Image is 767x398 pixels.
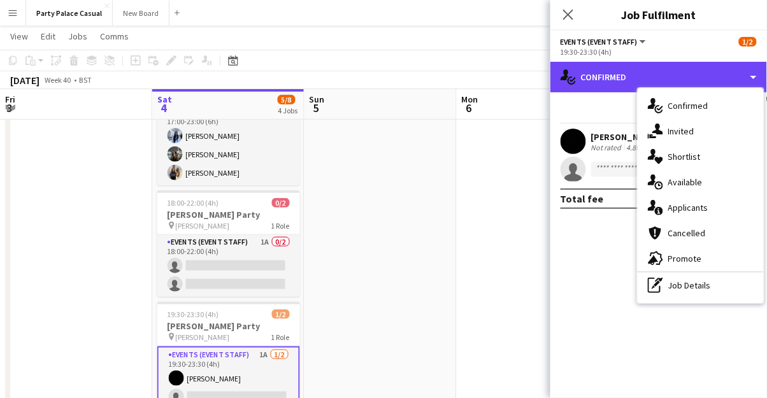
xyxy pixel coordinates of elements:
span: Sat [157,94,172,105]
div: Not rated [591,143,624,152]
div: 19:30-23:30 (4h) [561,47,757,57]
button: New Board [113,1,169,25]
span: Events (Event Staff) [561,37,638,46]
span: Jobs [68,31,87,42]
div: Confirmed [550,62,767,92]
app-job-card: 17:00-23:00 (6h)3/3Shuvo G Party [GEOGRAPHIC_DATA]1 RoleEvents (Event Staff)3/317:00-23:00 (6h)[P... [157,60,300,185]
span: Applicants [668,202,708,213]
span: 1/2 [272,309,290,319]
a: Edit [36,28,61,45]
span: Cancelled [668,227,706,239]
span: 5 [308,101,325,115]
div: BST [79,75,92,85]
span: [PERSON_NAME] [176,332,230,342]
span: Comms [100,31,129,42]
span: 3 [3,101,15,115]
app-job-card: 18:00-22:00 (4h)0/2[PERSON_NAME] Party [PERSON_NAME]1 RoleEvents (Event Staff)1A0/218:00-22:00 (4h) [157,190,300,297]
span: [PERSON_NAME] [176,221,230,231]
span: Confirmed [668,100,708,111]
app-card-role: Events (Event Staff)3/317:00-23:00 (6h)[PERSON_NAME][PERSON_NAME][PERSON_NAME] [157,105,300,185]
h3: [PERSON_NAME] Party [157,320,300,332]
span: Edit [41,31,55,42]
div: [DATE] [10,74,39,87]
span: 1 Role [271,221,290,231]
h3: [PERSON_NAME] Party [157,209,300,220]
a: Comms [95,28,134,45]
div: Total fee [561,192,604,205]
div: 4 Jobs [278,106,298,115]
span: Mon [462,94,478,105]
span: Week 40 [42,75,74,85]
span: Invited [668,125,694,137]
a: View [5,28,33,45]
span: Available [668,176,703,188]
span: Shortlist [668,151,701,162]
span: View [10,31,28,42]
span: 19:30-23:30 (4h) [168,309,219,319]
a: Jobs [63,28,92,45]
span: 4 [155,101,172,115]
app-card-role: Events (Event Staff)1A0/218:00-22:00 (4h) [157,235,300,297]
span: 1 Role [271,332,290,342]
span: 6 [460,101,478,115]
span: 18:00-22:00 (4h) [168,198,219,208]
span: 5/8 [278,95,296,104]
span: Sun [310,94,325,105]
span: Fri [5,94,15,105]
h3: Job Fulfilment [550,6,767,23]
button: Events (Event Staff) [561,37,648,46]
button: Party Palace Casual [26,1,113,25]
div: Job Details [638,273,764,298]
div: [PERSON_NAME] [591,131,659,143]
span: 0/2 [272,198,290,208]
span: 1/2 [739,37,757,46]
span: Promote [668,253,702,264]
div: 4.8km [624,143,649,152]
